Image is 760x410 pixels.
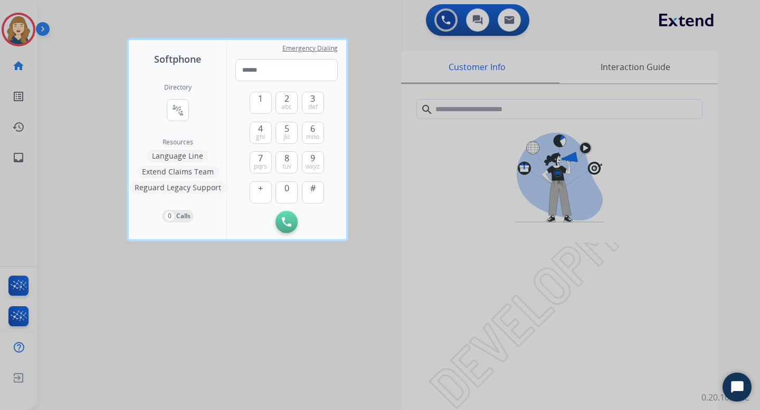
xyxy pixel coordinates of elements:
button: 2abc [275,92,298,114]
span: 3 [310,92,315,105]
span: abc [281,103,292,111]
span: def [308,103,318,111]
mat-icon: connect_without_contact [172,104,184,116]
span: ghi [256,133,265,141]
span: + [258,182,263,194]
span: Emergency Dialing [282,44,338,53]
span: 8 [284,152,289,164]
span: 0 [284,182,289,194]
span: tuv [282,162,291,171]
button: Reguard Legacy Support [129,181,226,194]
span: mno [306,133,319,141]
span: Softphone [154,52,201,66]
button: + [250,181,272,203]
span: 7 [258,152,263,164]
button: 7pqrs [250,151,272,173]
button: # [302,181,324,203]
button: Start Chat [723,373,752,402]
button: 9wxyz [302,151,324,173]
button: Extend Claims Team [137,165,219,178]
button: 1 [250,92,272,114]
span: 2 [284,92,289,105]
h2: Directory [164,83,192,92]
p: 0.20.1027RC [701,391,749,404]
img: call-button [282,217,291,227]
span: pqrs [254,162,267,171]
button: 6mno [302,122,324,144]
button: 5jkl [275,122,298,144]
button: 4ghi [250,122,272,144]
span: # [310,182,316,194]
span: Resources [163,138,193,147]
button: 8tuv [275,151,298,173]
p: Calls [176,211,191,221]
button: 0 [275,181,298,203]
span: 6 [310,122,315,135]
span: wxyz [306,162,320,171]
span: jkl [283,133,290,141]
p: 0 [165,211,174,221]
button: 0Calls [162,210,194,222]
span: 9 [310,152,315,164]
button: Language Line [147,150,208,162]
svg: Open Chat [730,380,745,395]
span: 5 [284,122,289,135]
span: 4 [258,122,263,135]
button: 3def [302,92,324,114]
span: 1 [258,92,263,105]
